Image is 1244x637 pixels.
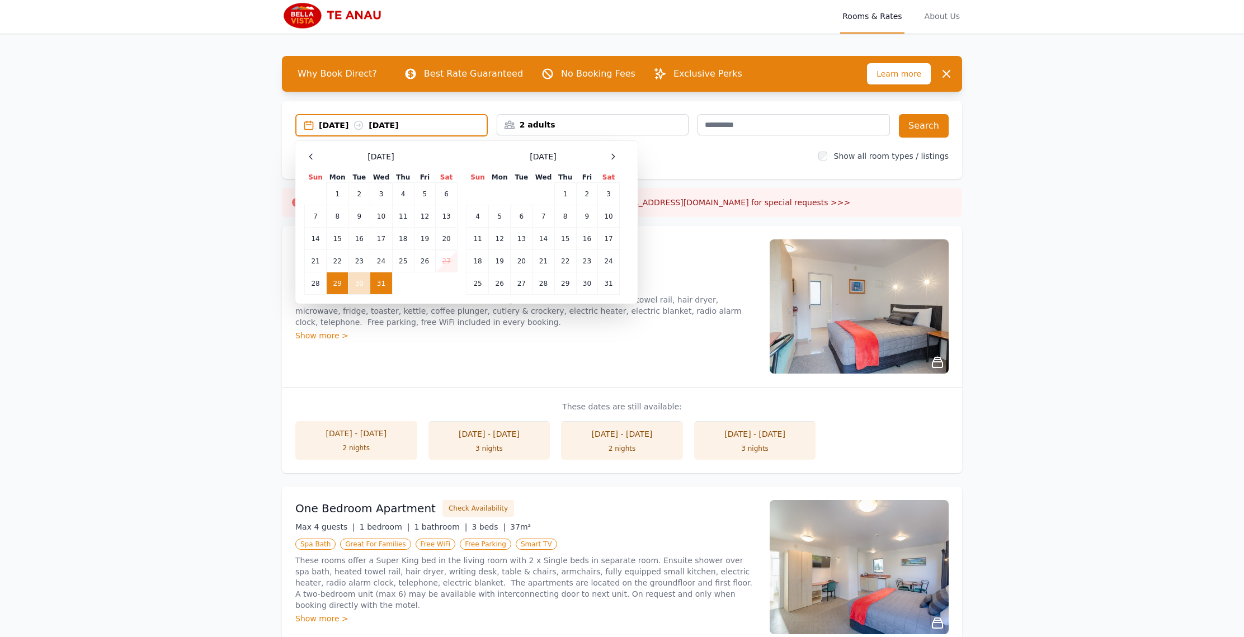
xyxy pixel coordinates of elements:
[307,443,406,452] div: 2 nights
[340,539,411,550] span: Great For Families
[414,205,435,228] td: 12
[295,539,336,550] span: Spa Bath
[348,250,370,272] td: 23
[705,444,805,453] div: 3 nights
[576,183,597,205] td: 2
[598,172,620,183] th: Sat
[370,228,392,250] td: 17
[295,522,355,531] span: Max 4 guests |
[348,228,370,250] td: 16
[295,613,756,624] div: Show more >
[295,294,756,328] p: Ground floor and upstairs studios, a Queen bed, writing desk, shower en suite, heated towel rail,...
[440,428,539,440] div: [DATE] - [DATE]
[414,172,435,183] th: Fri
[307,428,406,439] div: [DATE] - [DATE]
[510,522,531,531] span: 37m²
[576,205,597,228] td: 9
[327,172,348,183] th: Mon
[282,2,389,29] img: Bella Vista Te Anau
[305,205,327,228] td: 7
[327,272,348,295] td: 29
[511,272,533,295] td: 27
[489,250,511,272] td: 19
[867,63,931,84] span: Learn more
[305,272,327,295] td: 28
[467,228,489,250] td: 11
[370,172,392,183] th: Wed
[489,272,511,295] td: 26
[392,172,414,183] th: Thu
[899,114,949,138] button: Search
[576,250,597,272] td: 23
[554,228,576,250] td: 15
[392,250,414,272] td: 25
[319,120,487,131] div: [DATE] [DATE]
[533,205,554,228] td: 7
[440,444,539,453] div: 3 nights
[295,330,756,341] div: Show more >
[489,205,511,228] td: 5
[533,272,554,295] td: 28
[554,205,576,228] td: 8
[511,228,533,250] td: 13
[472,522,506,531] span: 3 beds |
[530,151,556,162] span: [DATE]
[489,172,511,183] th: Mon
[442,500,514,517] button: Check Availability
[436,172,458,183] th: Sat
[598,250,620,272] td: 24
[460,539,511,550] span: Free Parking
[511,250,533,272] td: 20
[295,555,756,611] p: These rooms offer a Super King bed in the living room with 2 x Single beds in separate room. Ensu...
[392,205,414,228] td: 11
[289,63,386,85] span: Why Book Direct?
[414,228,435,250] td: 19
[834,152,949,161] label: Show all room types / listings
[295,401,949,412] p: These dates are still available:
[705,428,805,440] div: [DATE] - [DATE]
[533,172,554,183] th: Wed
[295,501,436,516] h3: One Bedroom Apartment
[467,172,489,183] th: Sun
[327,250,348,272] td: 22
[511,172,533,183] th: Tue
[327,205,348,228] td: 8
[497,119,689,130] div: 2 adults
[392,183,414,205] td: 4
[327,228,348,250] td: 15
[598,272,620,295] td: 31
[511,205,533,228] td: 6
[305,250,327,272] td: 21
[554,172,576,183] th: Thu
[572,428,672,440] div: [DATE] - [DATE]
[516,539,557,550] span: Smart TV
[367,151,394,162] span: [DATE]
[436,183,458,205] td: 6
[561,67,635,81] p: No Booking Fees
[305,172,327,183] th: Sun
[414,250,435,272] td: 26
[370,183,392,205] td: 3
[370,205,392,228] td: 10
[467,272,489,295] td: 25
[305,228,327,250] td: 14
[436,205,458,228] td: 13
[436,228,458,250] td: 20
[554,272,576,295] td: 29
[673,67,742,81] p: Exclusive Perks
[533,228,554,250] td: 14
[370,272,392,295] td: 31
[576,228,597,250] td: 16
[348,205,370,228] td: 9
[416,539,456,550] span: Free WiFi
[576,172,597,183] th: Fri
[370,250,392,272] td: 24
[436,250,458,272] td: 27
[327,183,348,205] td: 1
[554,183,576,205] td: 1
[598,228,620,250] td: 17
[414,183,435,205] td: 5
[489,228,511,250] td: 12
[467,250,489,272] td: 18
[414,522,467,531] span: 1 bathroom |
